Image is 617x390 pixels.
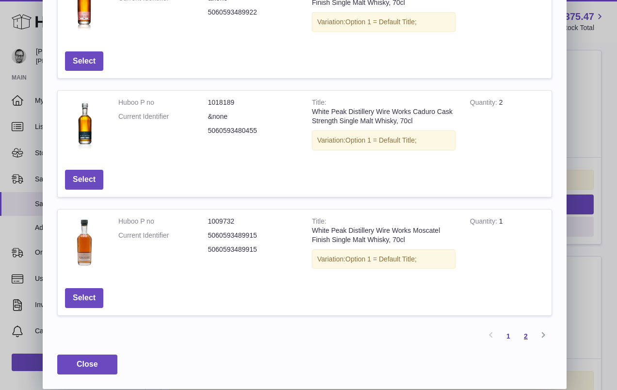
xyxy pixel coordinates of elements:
img: logo_orange.svg [16,16,23,23]
strong: Quantity [470,217,499,227]
dd: &none [208,112,298,121]
dd: 5060593489915 [208,231,298,240]
dd: 5060593489922 [208,8,298,17]
div: Domain: [DOMAIN_NAME] [25,25,107,33]
strong: Quantity [470,98,499,109]
span: Close [77,360,98,368]
div: Variation: [312,12,455,32]
dt: Current Identifier [118,112,208,121]
div: Variation: [312,249,455,269]
dt: Current Identifier [118,231,208,240]
dd: 5060593489915 [208,245,298,254]
dd: 1009732 [208,217,298,226]
strong: Title [312,217,326,227]
button: Select [65,288,103,308]
img: White Peak Distillery Wire Works Caduro Cask Strength Single Malt Whisky, 70cl [65,98,104,150]
span: Option 1 = Default Title; [345,255,417,263]
a: 1 [500,327,517,345]
div: White Peak Distillery Wire Works Caduro Cask Strength Single Malt Whisky, 70cl [312,107,455,126]
button: Select [65,170,103,190]
dt: Huboo P no [118,98,208,107]
img: tab_keywords_by_traffic_grey.svg [97,56,104,64]
button: Close [57,355,117,374]
div: v 4.0.25 [27,16,48,23]
strong: Title [312,98,326,109]
dd: 5060593480455 [208,126,298,135]
img: White Peak Distillery Wire Works Moscatel Finish Single Malt Whisky, 70cl [65,217,104,269]
dt: Huboo P no [118,217,208,226]
div: Keywords by Traffic [107,57,163,64]
span: Option 1 = Default Title; [345,18,417,26]
td: 2 [463,91,552,162]
button: Select [65,51,103,71]
td: 1 [463,210,552,281]
dd: 1018189 [208,98,298,107]
img: tab_domain_overview_orange.svg [26,56,34,64]
span: Option 1 = Default Title; [345,136,417,144]
img: website_grey.svg [16,25,23,33]
div: White Peak Distillery Wire Works Moscatel Finish Single Malt Whisky, 70cl [312,226,455,244]
div: Variation: [312,130,455,150]
a: 2 [517,327,535,345]
div: Domain Overview [37,57,87,64]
